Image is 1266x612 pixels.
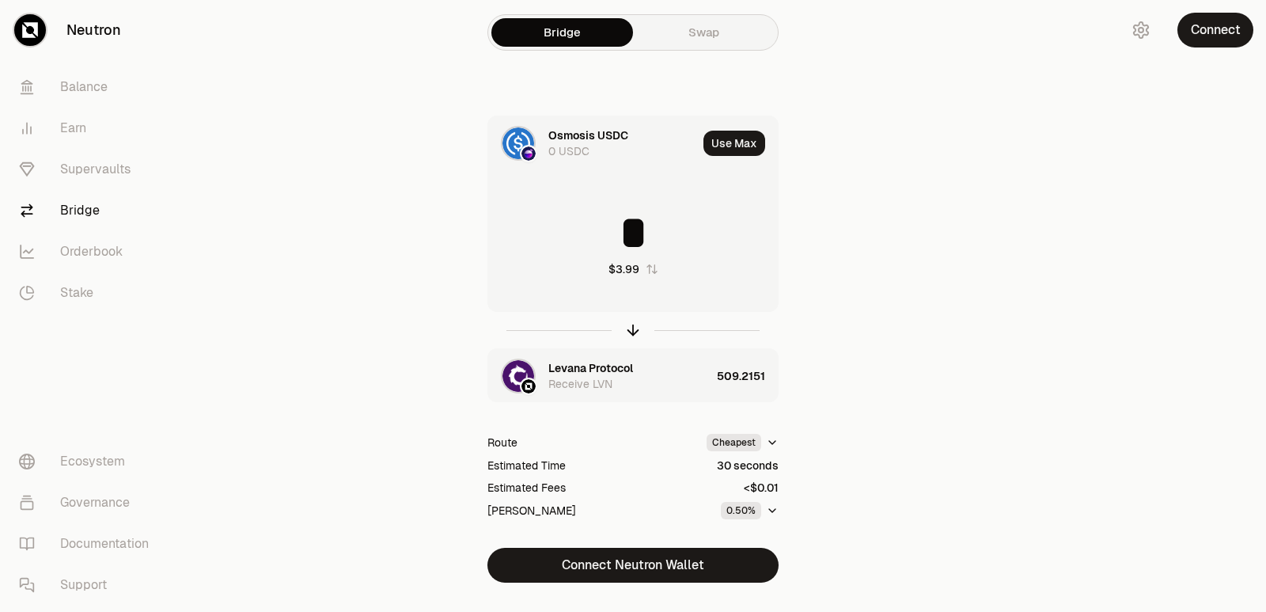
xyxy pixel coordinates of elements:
[487,458,566,473] div: Estimated Time
[633,18,775,47] a: Swap
[6,231,171,272] a: Orderbook
[487,435,517,450] div: Route
[608,261,639,277] div: $3.99
[6,441,171,482] a: Ecosystem
[6,149,171,190] a: Supervaults
[488,116,697,170] div: USDC LogoOsmosis LogoOsmosis USDC0 USDC
[721,502,779,519] button: 0.50%
[717,458,779,473] div: 30 seconds
[721,502,761,519] div: 0.50%
[6,108,171,149] a: Earn
[6,190,171,231] a: Bridge
[6,564,171,606] a: Support
[491,18,633,47] a: Bridge
[487,480,566,496] div: Estimated Fees
[502,127,534,159] img: USDC Logo
[6,67,171,108] a: Balance
[707,434,761,451] div: Cheapest
[548,127,628,143] div: Osmosis USDC
[6,482,171,523] a: Governance
[502,360,534,392] img: LVN Logo
[487,548,779,583] button: Connect Neutron Wallet
[487,503,576,519] div: [PERSON_NAME]
[717,349,778,403] div: 509.2151
[6,523,171,564] a: Documentation
[521,379,536,393] img: Neutron Logo
[488,349,711,403] div: LVN LogoNeutron LogoLevana ProtocolReceive LVN
[744,480,779,496] div: <$0.01
[1177,13,1253,48] button: Connect
[6,272,171,314] a: Stake
[488,349,778,403] button: LVN LogoNeutron LogoLevana ProtocolReceive LVN509.2151
[608,261,658,277] button: $3.99
[703,131,765,156] button: Use Max
[548,143,589,159] div: 0 USDC
[548,360,633,376] div: Levana Protocol
[548,376,612,392] div: Receive LVN
[707,434,779,451] button: Cheapest
[521,146,536,161] img: Osmosis Logo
